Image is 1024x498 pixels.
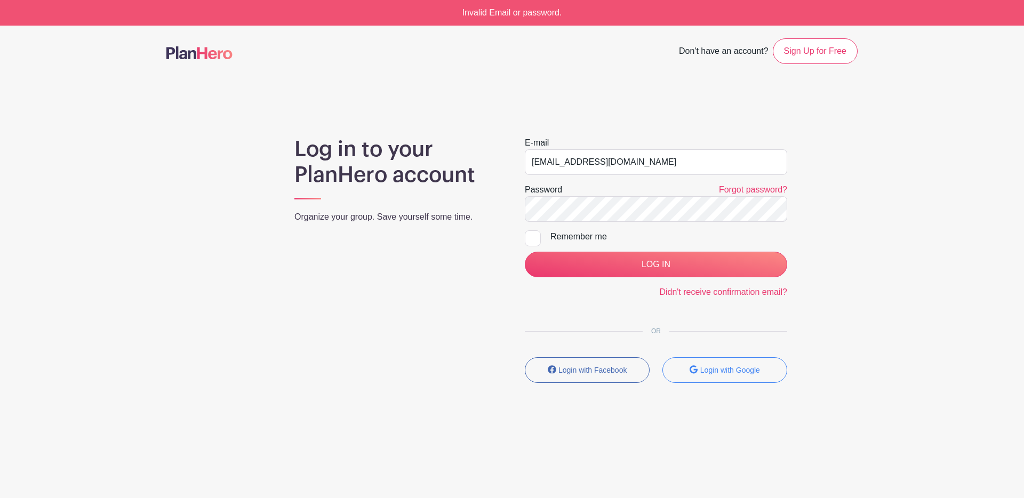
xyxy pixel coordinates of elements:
label: Password [525,183,562,196]
img: logo-507f7623f17ff9eddc593b1ce0a138ce2505c220e1c5a4e2b4648c50719b7d32.svg [166,46,233,59]
input: e.g. julie@eventco.com [525,149,787,175]
small: Login with Facebook [558,366,627,374]
label: E-mail [525,136,549,149]
input: LOG IN [525,252,787,277]
span: Don't have an account? [679,41,769,64]
button: Login with Google [662,357,787,383]
div: Remember me [550,230,787,243]
button: Login with Facebook [525,357,650,383]
h1: Log in to your PlanHero account [294,136,499,188]
a: Didn't receive confirmation email? [659,287,787,296]
a: Sign Up for Free [773,38,858,64]
a: Forgot password? [719,185,787,194]
span: OR [643,327,669,335]
small: Login with Google [700,366,760,374]
p: Organize your group. Save yourself some time. [294,211,499,223]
